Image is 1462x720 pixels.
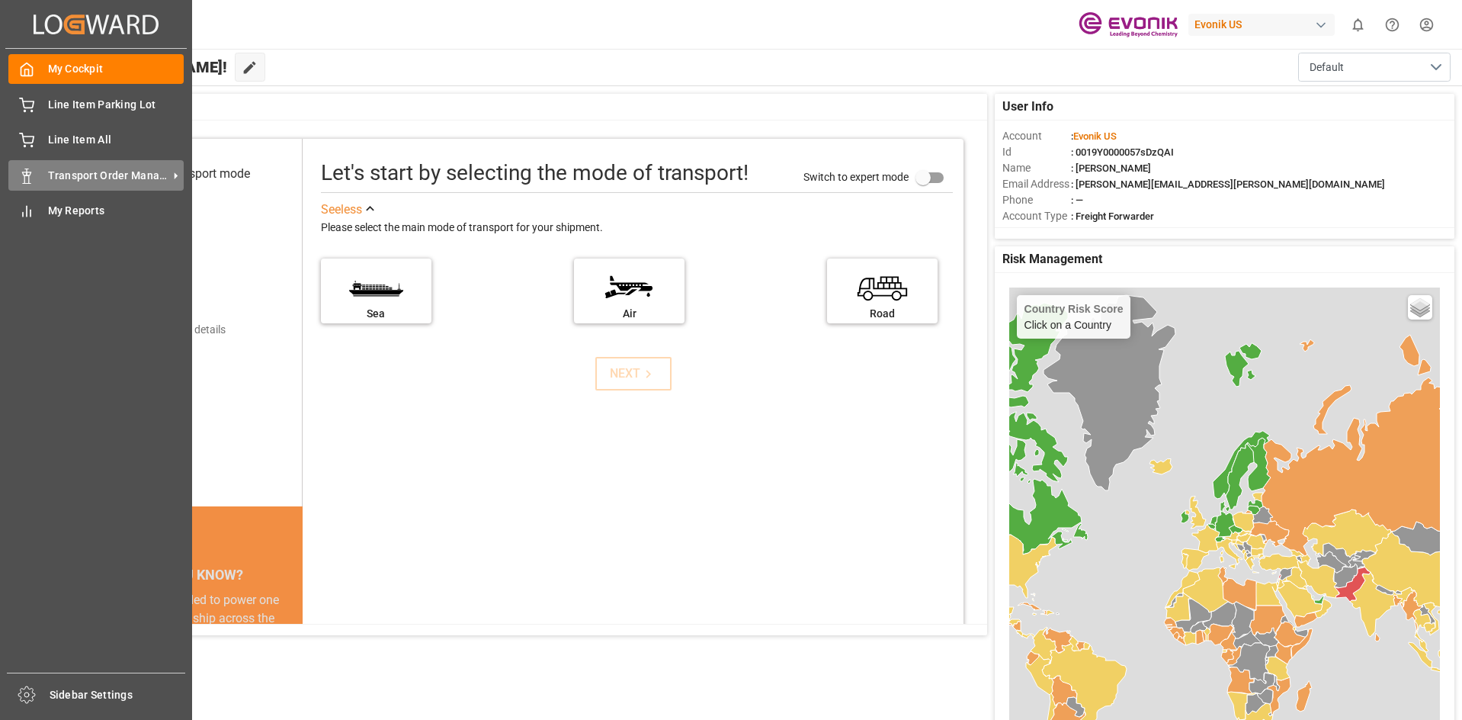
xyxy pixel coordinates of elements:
button: next slide / item [281,591,303,719]
span: Line Item All [48,132,184,148]
div: Sea [329,306,424,322]
div: The energy needed to power one large container ship across the ocean in a single day is the same ... [101,591,284,701]
a: My Reports [8,196,184,226]
span: Account [1002,128,1071,144]
span: Line Item Parking Lot [48,97,184,113]
button: Evonik US [1188,10,1341,39]
a: My Cockpit [8,54,184,84]
span: Sidebar Settings [50,687,186,703]
span: Id [1002,144,1071,160]
button: open menu [1298,53,1451,82]
div: Road [835,306,930,322]
h4: Country Risk Score [1024,303,1124,315]
span: Hello [PERSON_NAME]! [63,53,227,82]
div: Click on a Country [1024,303,1124,331]
span: : [1071,130,1117,142]
div: See less [321,201,362,219]
a: Line Item Parking Lot [8,89,184,119]
button: show 0 new notifications [1341,8,1375,42]
span: Email Address [1002,176,1071,192]
div: Air [582,306,677,322]
div: Please select the main mode of transport for your shipment. [321,219,953,237]
div: DID YOU KNOW? [82,559,303,591]
span: Phone [1002,192,1071,208]
span: Evonik US [1073,130,1117,142]
span: Switch to expert mode [803,170,909,182]
span: : [PERSON_NAME][EMAIL_ADDRESS][PERSON_NAME][DOMAIN_NAME] [1071,178,1385,190]
span: User Info [1002,98,1053,116]
span: : Freight Forwarder [1071,211,1154,222]
div: NEXT [610,365,656,383]
span: Default [1310,59,1344,76]
img: Evonik-brand-mark-Deep-Purple-RGB.jpeg_1700498283.jpeg [1079,11,1178,38]
span: My Reports [48,203,184,219]
span: Transport Order Management [48,168,168,184]
span: Risk Management [1002,250,1102,268]
a: Line Item All [8,125,184,155]
div: Let's start by selecting the mode of transport! [321,157,749,189]
div: Evonik US [1188,14,1335,36]
button: NEXT [595,357,672,391]
span: : — [1071,194,1083,206]
span: Name [1002,160,1071,176]
span: : 0019Y0000057sDzQAI [1071,146,1174,158]
span: Account Type [1002,208,1071,224]
a: Layers [1408,295,1432,320]
span: : [PERSON_NAME] [1071,162,1151,174]
button: Help Center [1375,8,1409,42]
span: My Cockpit [48,61,184,77]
